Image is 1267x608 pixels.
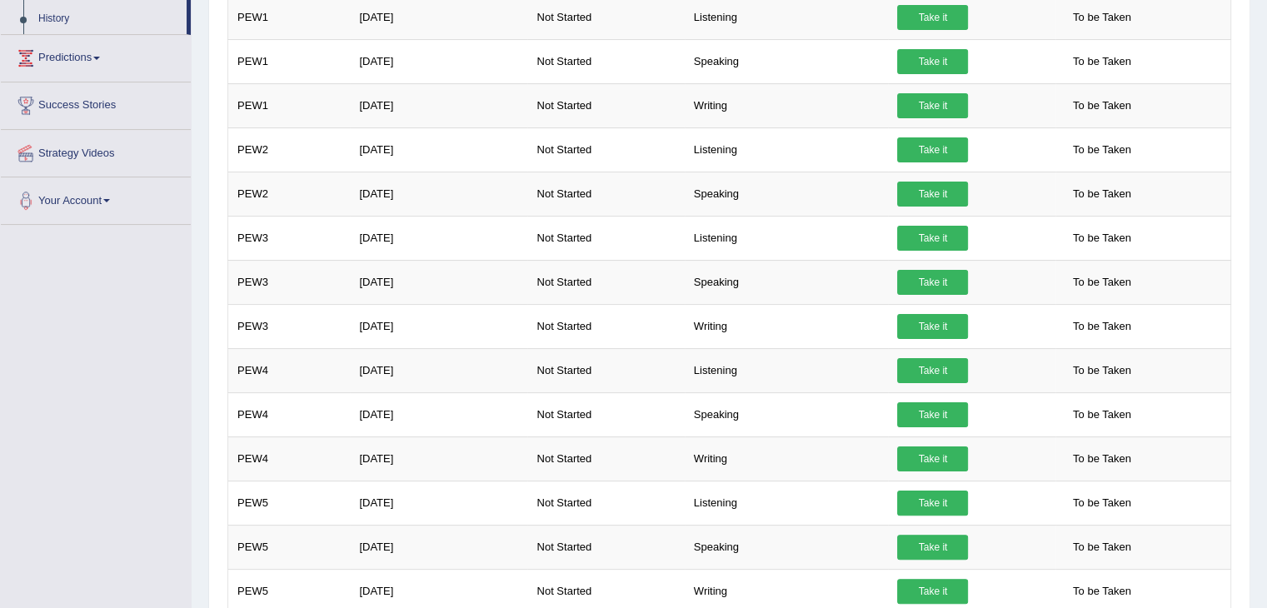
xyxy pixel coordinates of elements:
td: PEW1 [228,83,351,127]
td: Not Started [527,436,684,481]
td: PEW5 [228,481,351,525]
td: [DATE] [350,481,527,525]
span: To be Taken [1065,402,1140,427]
td: Listening [685,216,889,260]
td: Not Started [527,525,684,569]
span: To be Taken [1065,226,1140,251]
td: Writing [685,436,889,481]
td: Speaking [685,39,889,83]
td: [DATE] [350,348,527,392]
td: [DATE] [350,216,527,260]
a: Take it [897,270,968,295]
td: Not Started [527,83,684,127]
a: Take it [897,446,968,471]
td: Not Started [527,348,684,392]
a: Take it [897,535,968,560]
span: To be Taken [1065,49,1140,74]
a: History [31,4,187,34]
td: [DATE] [350,83,527,127]
td: PEW5 [228,525,351,569]
td: Not Started [527,39,684,83]
a: Take it [897,314,968,339]
a: Take it [897,579,968,604]
span: To be Taken [1065,358,1140,383]
a: Take it [897,49,968,74]
a: Take it [897,93,968,118]
a: Take it [897,491,968,516]
td: Listening [685,481,889,525]
td: PEW4 [228,348,351,392]
span: To be Taken [1065,93,1140,118]
td: Not Started [527,481,684,525]
td: [DATE] [350,436,527,481]
a: Success Stories [1,82,191,124]
a: Take it [897,226,968,251]
td: PEW2 [228,127,351,172]
td: Listening [685,127,889,172]
td: Not Started [527,260,684,304]
span: To be Taken [1065,491,1140,516]
td: Not Started [527,216,684,260]
td: PEW4 [228,436,351,481]
a: Take it [897,402,968,427]
td: Writing [685,304,889,348]
span: To be Taken [1065,270,1140,295]
td: [DATE] [350,260,527,304]
a: Take it [897,137,968,162]
td: PEW3 [228,260,351,304]
span: To be Taken [1065,137,1140,162]
td: Speaking [685,172,889,216]
span: To be Taken [1065,5,1140,30]
td: PEW3 [228,216,351,260]
a: Take it [897,5,968,30]
td: PEW2 [228,172,351,216]
td: Writing [685,83,889,127]
td: [DATE] [350,304,527,348]
td: Speaking [685,525,889,569]
td: Speaking [685,392,889,436]
td: Not Started [527,172,684,216]
td: Speaking [685,260,889,304]
td: [DATE] [350,39,527,83]
td: [DATE] [350,172,527,216]
span: To be Taken [1065,579,1140,604]
td: PEW1 [228,39,351,83]
td: Not Started [527,127,684,172]
td: PEW4 [228,392,351,436]
td: [DATE] [350,127,527,172]
span: To be Taken [1065,535,1140,560]
td: Not Started [527,304,684,348]
td: [DATE] [350,392,527,436]
a: Take it [897,182,968,207]
a: Your Account [1,177,191,219]
td: Not Started [527,392,684,436]
a: Predictions [1,35,191,77]
span: To be Taken [1065,182,1140,207]
a: Strategy Videos [1,130,191,172]
a: Take it [897,358,968,383]
td: PEW3 [228,304,351,348]
span: To be Taken [1065,314,1140,339]
td: Listening [685,348,889,392]
span: To be Taken [1065,446,1140,471]
td: [DATE] [350,525,527,569]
